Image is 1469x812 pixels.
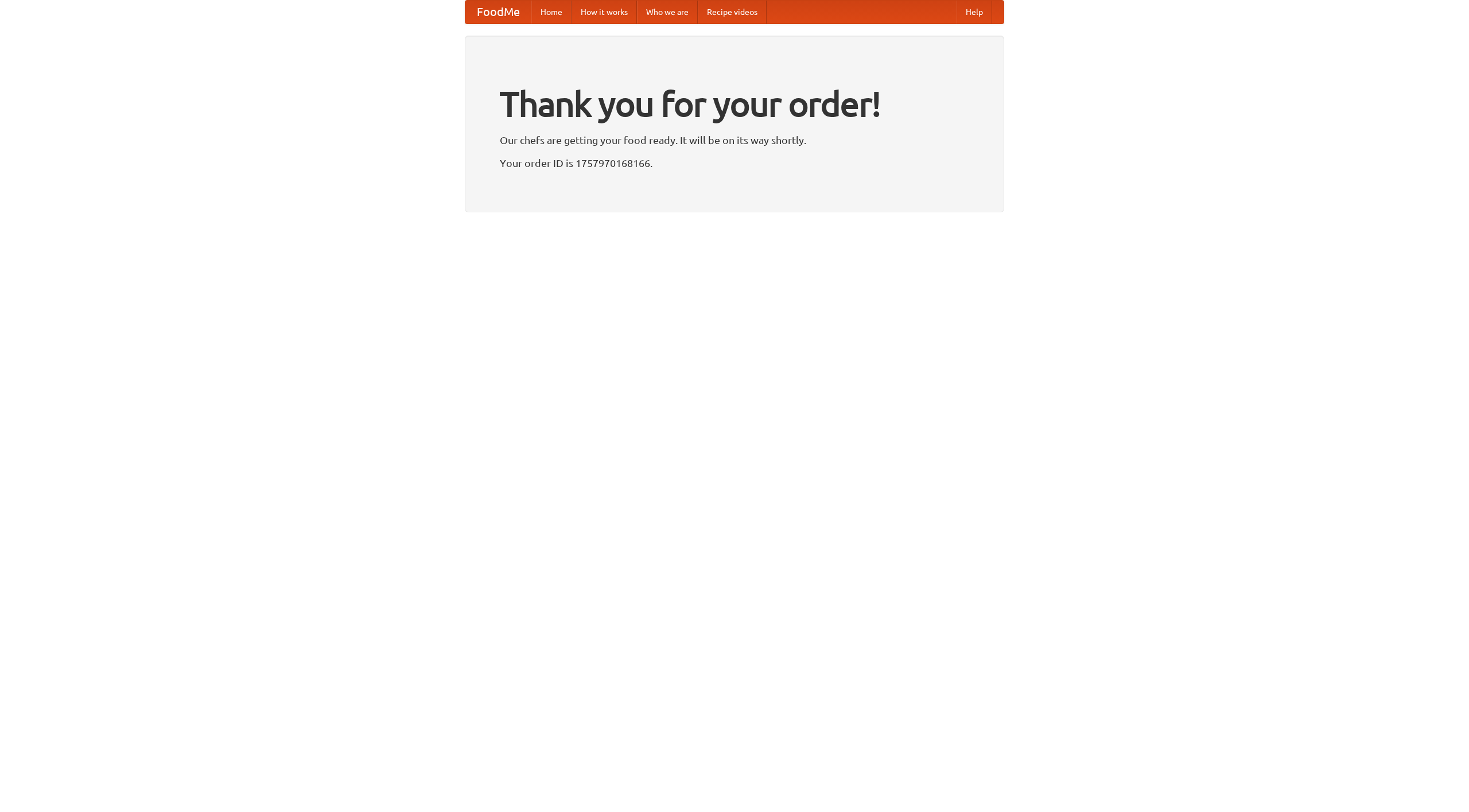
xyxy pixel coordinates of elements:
a: Who we are [637,1,698,24]
a: Help [957,1,992,24]
p: Your order ID is 1757970168166. [500,154,969,172]
p: Our chefs are getting your food ready. It will be on its way shortly. [500,131,969,149]
a: How it works [572,1,637,24]
a: FoodMe [465,1,531,24]
a: Home [531,1,572,24]
a: Recipe videos [698,1,767,24]
h1: Thank you for your order! [500,76,969,131]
